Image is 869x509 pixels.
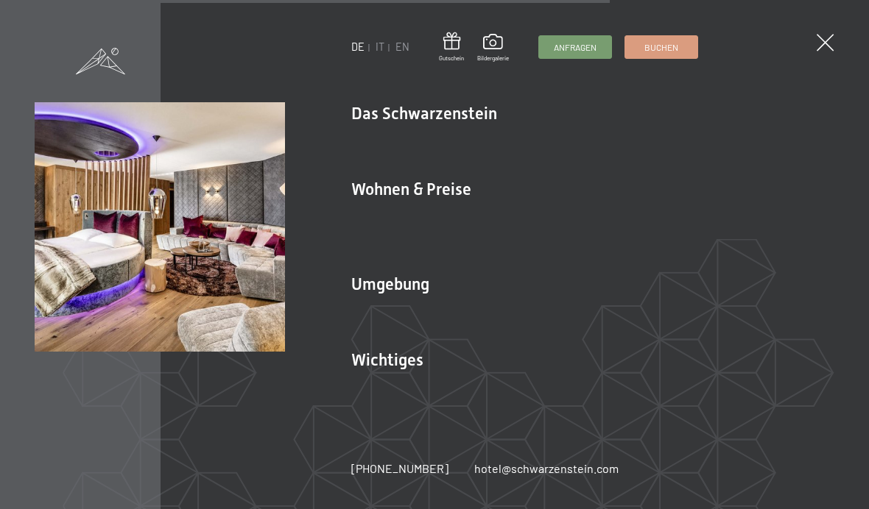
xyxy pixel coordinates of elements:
span: [PHONE_NUMBER] [351,461,448,475]
a: EN [395,40,409,53]
a: Buchen [625,36,697,58]
a: DE [351,40,365,53]
a: hotel@schwarzenstein.com [474,460,619,477]
span: Bildergalerie [477,54,509,63]
a: Anfragen [539,36,611,58]
a: Bildergalerie [477,34,509,62]
span: Anfragen [554,41,597,54]
a: IT [376,40,384,53]
a: Gutschein [439,32,464,63]
a: [PHONE_NUMBER] [351,460,448,477]
span: Buchen [644,41,678,54]
span: Gutschein [439,54,464,63]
